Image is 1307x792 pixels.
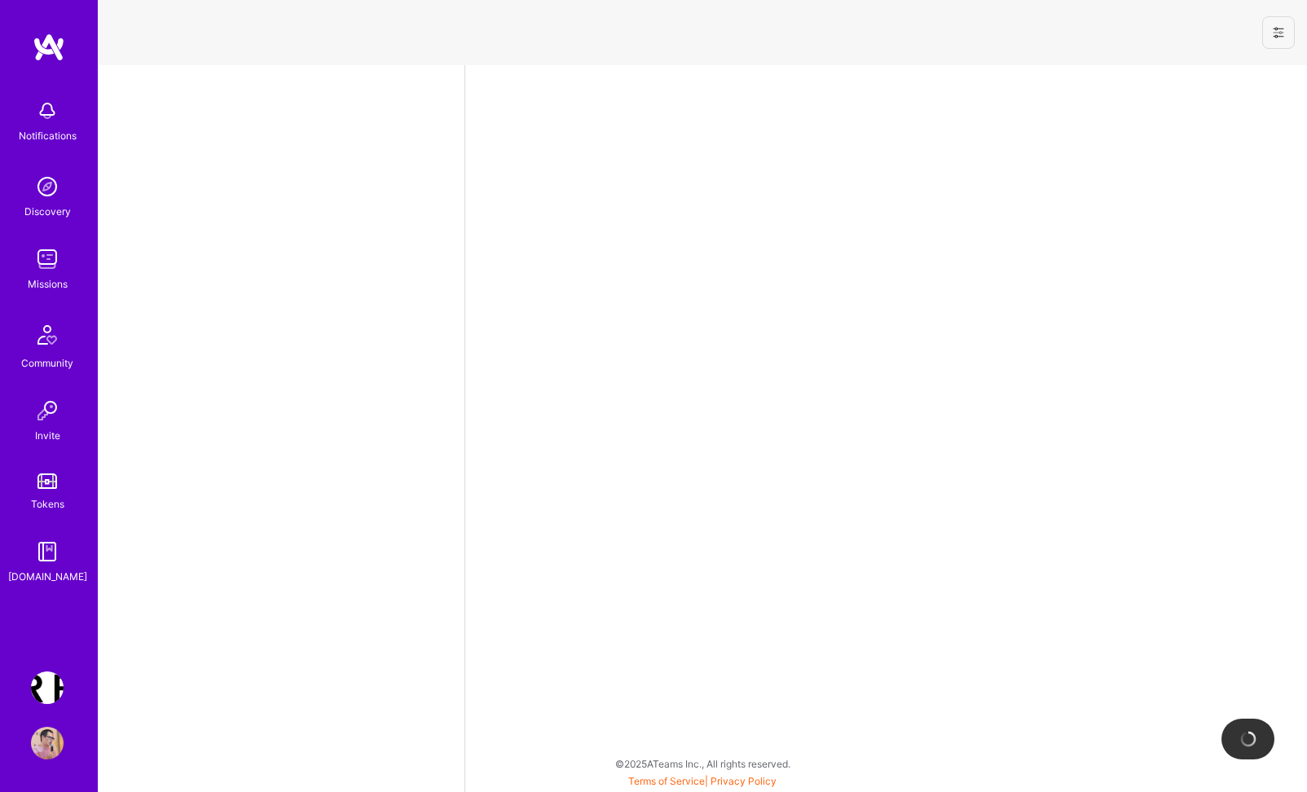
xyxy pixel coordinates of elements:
img: discovery [31,170,64,203]
div: Missions [28,275,68,293]
img: Invite [31,394,64,427]
a: Privacy Policy [711,775,777,787]
img: logo [33,33,65,62]
img: guide book [31,535,64,568]
div: Notifications [19,127,77,144]
div: © 2025 ATeams Inc., All rights reserved. [98,743,1307,784]
a: Terr.ai: Building an Innovative Real Estate Platform [27,671,68,704]
div: Community [21,354,73,372]
img: loading [1240,731,1256,747]
img: Community [28,315,67,354]
div: [DOMAIN_NAME] [8,568,87,585]
a: Terms of Service [628,775,705,787]
a: User Avatar [27,727,68,759]
span: | [628,775,777,787]
img: User Avatar [31,727,64,759]
img: Terr.ai: Building an Innovative Real Estate Platform [31,671,64,704]
img: bell [31,95,64,127]
img: teamwork [31,243,64,275]
div: Discovery [24,203,71,220]
img: tokens [37,473,57,489]
div: Tokens [31,495,64,513]
div: Invite [35,427,60,444]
